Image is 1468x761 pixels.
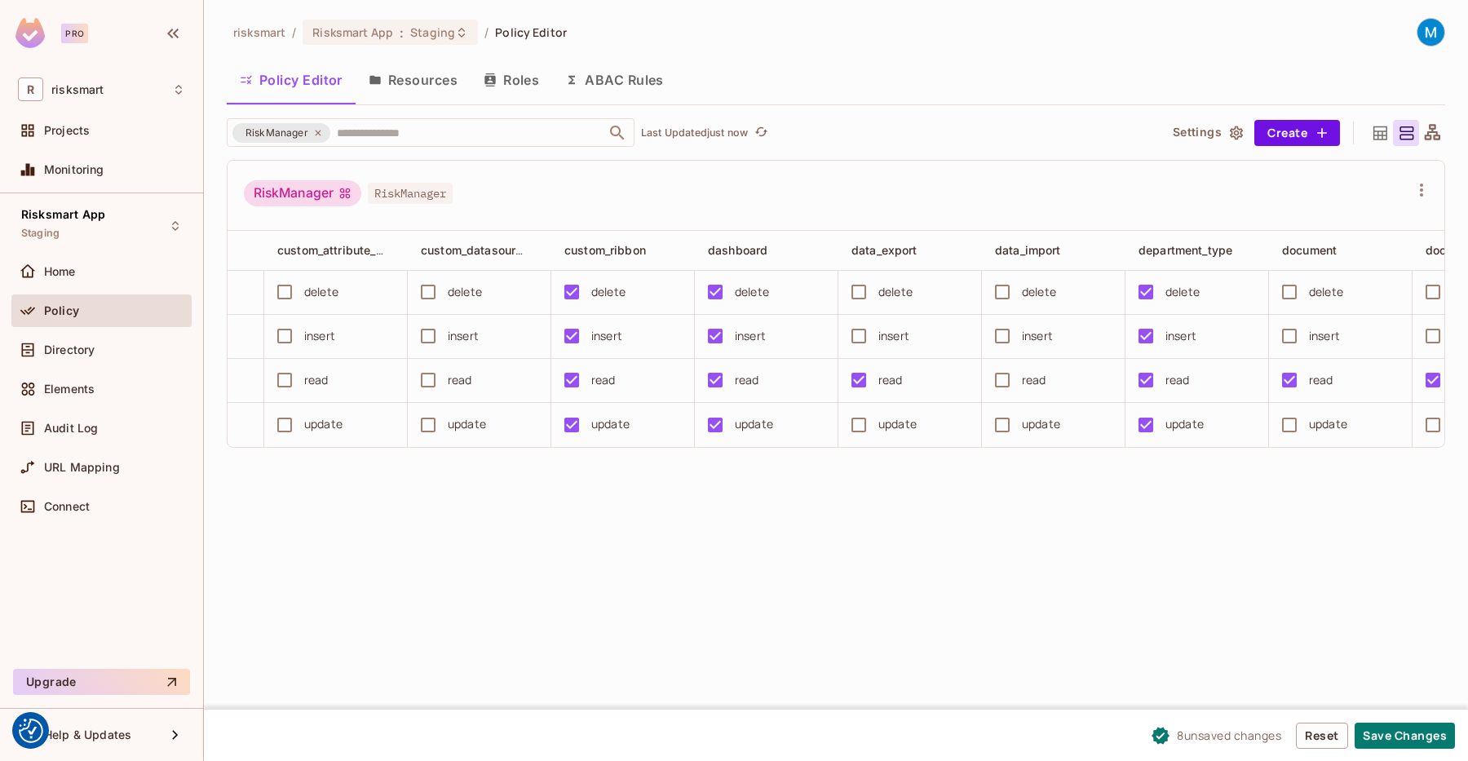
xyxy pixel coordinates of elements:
[591,327,622,345] div: insert
[1177,727,1281,744] span: 8 unsaved change s
[19,719,43,743] button: Consent Preferences
[1022,327,1053,345] div: insert
[44,728,131,741] span: Help & Updates
[1022,371,1046,389] div: read
[1355,723,1455,749] button: Save Changes
[448,283,482,301] div: delete
[277,242,418,258] span: custom_attribute_schema
[878,283,913,301] div: delete
[1165,327,1196,345] div: insert
[448,371,472,389] div: read
[304,283,338,301] div: delete
[1022,283,1056,301] div: delete
[1165,283,1200,301] div: delete
[15,18,45,48] img: SReyMgAAAABJRU5ErkJggg==
[232,123,330,143] div: RiskManager
[399,26,405,39] span: :
[44,163,104,176] span: Monitoring
[1282,243,1337,257] span: document
[1309,371,1333,389] div: read
[1139,243,1232,257] span: department_type
[1309,415,1347,433] div: update
[448,415,486,433] div: update
[495,24,567,40] span: Policy Editor
[748,123,771,143] span: Refresh is not available in edit mode.
[606,122,629,144] button: Open
[304,371,329,389] div: read
[44,124,90,137] span: Projects
[878,371,903,389] div: read
[304,327,335,345] div: insert
[51,83,104,96] span: Workspace: risksmart
[1165,415,1204,433] div: update
[735,327,766,345] div: insert
[292,24,296,40] li: /
[421,242,529,258] span: custom_datasource
[1166,120,1248,146] button: Settings
[1417,19,1444,46] img: Matt Rudd
[564,243,646,257] span: custom_ribbon
[591,415,630,433] div: update
[1309,283,1343,301] div: delete
[735,283,769,301] div: delete
[21,208,105,221] span: Risksmart App
[591,371,616,389] div: read
[751,123,771,143] button: refresh
[44,383,95,396] span: Elements
[13,669,190,695] button: Upgrade
[1254,120,1340,146] button: Create
[227,60,356,100] button: Policy Editor
[1309,327,1340,345] div: insert
[312,24,393,40] span: Risksmart App
[18,77,43,101] span: R
[304,415,343,433] div: update
[44,461,120,474] span: URL Mapping
[356,60,471,100] button: Resources
[641,126,748,139] p: Last Updated just now
[484,24,489,40] li: /
[1165,371,1190,389] div: read
[1296,723,1348,749] button: Reset
[448,327,479,345] div: insert
[44,265,76,278] span: Home
[735,415,773,433] div: update
[19,719,43,743] img: Revisit consent button
[44,422,98,435] span: Audit Log
[44,304,79,317] span: Policy
[1022,415,1060,433] div: update
[44,500,90,513] span: Connect
[244,180,361,206] div: RiskManager
[995,243,1061,257] span: data_import
[233,24,285,40] span: the active workspace
[236,125,318,141] span: RiskManager
[21,227,60,240] span: Staging
[368,183,453,204] span: RiskManager
[591,283,626,301] div: delete
[878,327,909,345] div: insert
[552,60,677,100] button: ABAC Rules
[735,371,759,389] div: read
[410,24,455,40] span: Staging
[708,243,767,257] span: dashboard
[878,415,917,433] div: update
[754,125,768,141] span: refresh
[471,60,552,100] button: Roles
[851,243,917,257] span: data_export
[61,24,88,43] div: Pro
[44,343,95,356] span: Directory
